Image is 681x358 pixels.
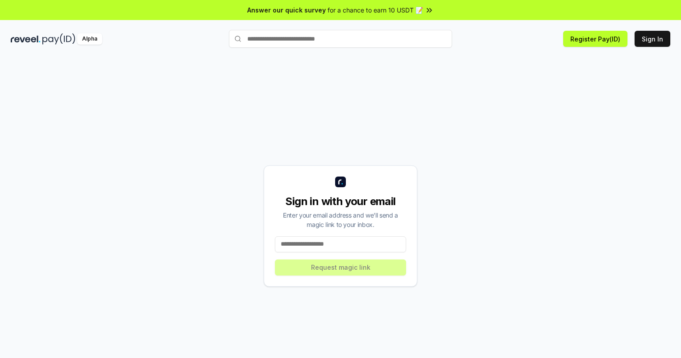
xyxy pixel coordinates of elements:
button: Sign In [635,31,670,47]
span: Answer our quick survey [247,5,326,15]
button: Register Pay(ID) [563,31,627,47]
img: logo_small [335,177,346,187]
div: Enter your email address and we’ll send a magic link to your inbox. [275,210,406,229]
img: reveel_dark [11,33,41,45]
span: for a chance to earn 10 USDT 📝 [328,5,423,15]
img: pay_id [42,33,75,45]
div: Alpha [77,33,102,45]
div: Sign in with your email [275,194,406,209]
